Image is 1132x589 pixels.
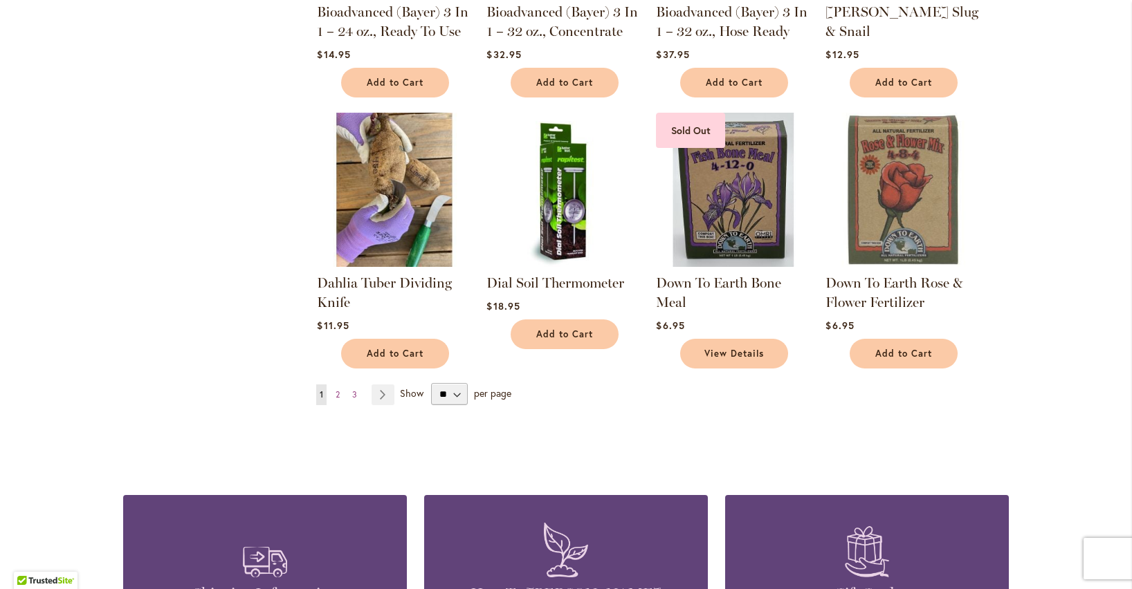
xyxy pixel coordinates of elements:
[341,68,449,97] button: Add to Cart
[474,386,511,400] span: per page
[486,256,641,270] a: Dial Soil Thermometer
[511,68,619,97] button: Add to Cart
[332,384,343,405] a: 2
[317,3,468,39] a: Bioadvanced (Bayer) 3 In 1 – 24 oz., Ready To Use
[341,339,449,368] button: Add to Cart
[656,113,810,267] img: Down To Earth Bone Meal
[317,256,471,270] a: Dahlia Tuber Dividing Knife
[680,339,788,368] a: View Details
[536,328,593,340] span: Add to Cart
[317,274,452,310] a: Dahlia Tuber Dividing Knife
[317,319,349,332] span: $11.95
[317,113,471,267] img: Dahlia Tuber Dividing Knife
[825,319,854,332] span: $6.95
[486,48,521,61] span: $32.95
[656,274,781,310] a: Down To Earth Bone Meal
[875,348,932,359] span: Add to Cart
[656,3,807,39] a: Bioadvanced (Bayer) 3 In 1 – 32 oz., Hose Ready
[825,3,978,39] a: [PERSON_NAME] Slug & Snail
[656,319,684,332] span: $6.95
[875,77,932,88] span: Add to Cart
[656,48,689,61] span: $37.95
[850,339,958,368] button: Add to Cart
[511,319,619,349] button: Add to Cart
[825,113,980,267] img: Down To Earth Rose & Flower Fertilizer
[825,48,859,61] span: $12.95
[536,77,593,88] span: Add to Cart
[352,389,357,400] span: 3
[317,48,350,61] span: $14.95
[656,113,725,148] div: Sold Out
[680,68,788,97] button: Add to Cart
[367,348,423,359] span: Add to Cart
[400,386,423,400] span: Show
[706,77,763,88] span: Add to Cart
[486,299,520,312] span: $18.95
[825,274,963,310] a: Down To Earth Rose & Flower Fertilizer
[320,389,323,400] span: 1
[486,274,624,291] a: Dial Soil Thermometer
[10,540,49,579] iframe: Launch Accessibility Center
[825,256,980,270] a: Down To Earth Rose & Flower Fertilizer
[367,77,423,88] span: Add to Cart
[486,3,638,39] a: Bioadvanced (Bayer) 3 In 1 – 32 oz., Concentrate
[656,256,810,270] a: Down To Earth Bone Meal Sold Out
[850,68,958,97] button: Add to Cart
[336,389,340,400] span: 2
[349,384,360,405] a: 3
[486,113,641,267] img: Dial Soil Thermometer
[704,348,764,359] span: View Details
